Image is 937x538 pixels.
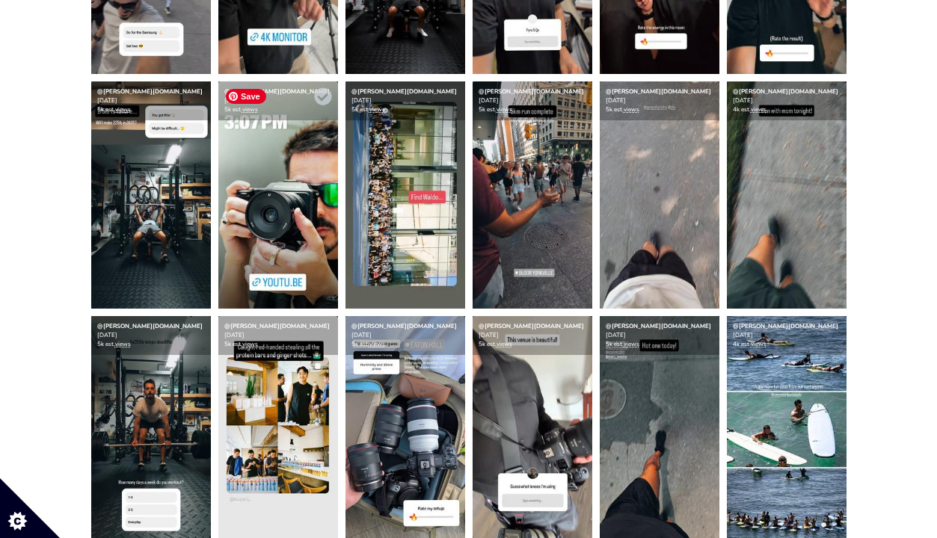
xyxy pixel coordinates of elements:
a: views [751,105,767,114]
a: views [115,340,131,348]
a: views [369,340,385,348]
div: [DATE] 5k est. [473,316,592,355]
a: views [624,340,639,348]
a: @[PERSON_NAME][DOMAIN_NAME] [97,87,203,96]
span: Save [226,89,266,104]
div: [DATE] 5k est. [218,316,338,355]
div: [DATE] 4k est. [727,81,847,120]
a: @[PERSON_NAME][DOMAIN_NAME] [733,322,838,330]
a: @[PERSON_NAME][DOMAIN_NAME] [224,87,330,96]
a: views [242,105,258,114]
a: views [242,340,258,348]
a: @[PERSON_NAME][DOMAIN_NAME] [224,322,330,330]
a: views [497,340,512,348]
div: [DATE] 5k est. [345,81,465,120]
a: @[PERSON_NAME][DOMAIN_NAME] [479,87,584,96]
a: views [751,340,767,348]
div: [DATE] 5k est. [218,81,338,120]
div: [DATE] 5k est. [600,316,719,355]
a: @[PERSON_NAME][DOMAIN_NAME] [606,322,711,330]
a: @[PERSON_NAME][DOMAIN_NAME] [351,322,457,330]
div: [DATE] 5k est. [473,81,592,120]
a: views [497,105,512,114]
div: [DATE] 5k est. [600,81,719,120]
a: views [115,105,131,114]
a: @[PERSON_NAME][DOMAIN_NAME] [97,322,203,330]
div: [DATE] 5k est. [345,316,465,355]
a: views [624,105,639,114]
div: [DATE] 5k est. [91,316,211,355]
a: @[PERSON_NAME][DOMAIN_NAME] [479,322,584,330]
div: [DATE] 4k est. [727,316,847,355]
a: @[PERSON_NAME][DOMAIN_NAME] [733,87,838,96]
a: @[PERSON_NAME][DOMAIN_NAME] [606,87,711,96]
div: [DATE] 5k est. [91,81,211,120]
a: views [369,105,385,114]
a: @[PERSON_NAME][DOMAIN_NAME] [351,87,457,96]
